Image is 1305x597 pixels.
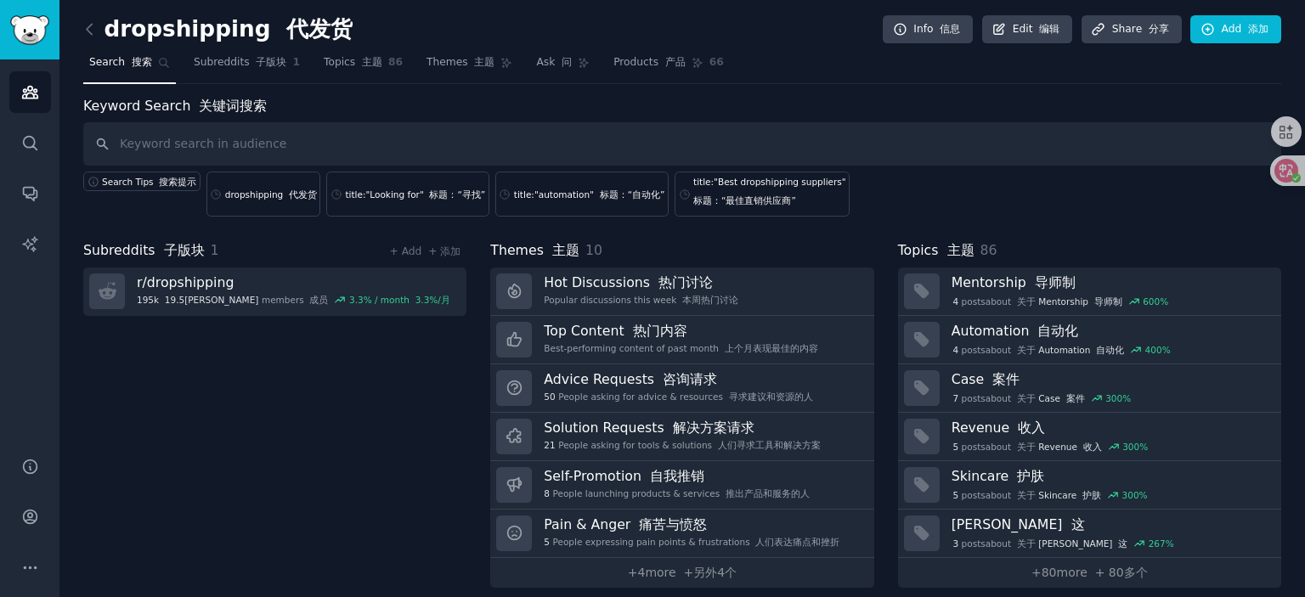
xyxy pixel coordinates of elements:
[952,296,958,307] span: 4
[1190,15,1281,44] a: Add 添加
[898,461,1281,510] a: Skincare 护肤5postsabout 关于Skincare 护肤300%
[562,56,572,68] font: 问
[256,56,286,68] font: 子版块
[137,294,258,306] span: 195k
[613,55,686,70] span: Products
[326,172,489,217] a: title:"Looking for" 标题：“寻找”
[1094,296,1122,307] font: 导师制
[952,441,958,453] span: 5
[982,15,1073,44] a: Edit 编辑
[684,566,737,579] font: +另外4个
[83,98,267,114] label: Keyword Search
[530,49,596,84] a: Ask 问
[1039,23,1059,35] font: 编辑
[952,273,1269,291] h3: Mentorship
[898,240,975,262] span: Topics
[164,242,205,258] font: 子版块
[1037,323,1078,339] font: 自动化
[1038,392,1084,404] span: Case
[225,189,317,200] div: dropshipping
[1017,296,1036,307] font: 关于
[544,487,810,499] div: People launching products & services
[1038,489,1101,501] span: Skincare
[544,515,839,533] h3: Pain & Anger
[1105,392,1131,404] div: 300 %
[289,189,317,200] font: 代发货
[650,468,704,484] font: 自我推销
[1149,538,1174,549] div: 267 %
[952,467,1269,485] h3: Skincare
[474,56,494,68] font: 主题
[607,49,730,84] a: Products 产品66
[898,268,1281,316] a: Mentorship 导师制4postsabout 关于Mentorship 导师制600%
[693,195,796,206] font: 标题：“最佳直销供应商”
[682,295,738,305] font: 本周热门讨论
[495,172,669,217] a: title:"automation" 标题：“自动化”
[490,364,873,413] a: Advice Requests 咨询请求50People asking for advice & resources 寻求建议和资源的人
[362,56,382,68] font: 主题
[952,536,1176,551] div: post s about
[544,419,820,436] h3: Solution Requests
[1018,420,1045,436] font: 收入
[1145,344,1171,356] div: 400 %
[1038,441,1101,453] span: Revenue
[83,122,1281,166] input: Keyword search in audience
[194,55,287,70] span: Subreddits
[952,344,958,356] span: 4
[544,467,810,485] h3: Self-Promotion
[324,55,382,70] span: Topics
[544,370,812,388] h3: Advice Requests
[898,413,1281,461] a: Revenue 收入5postsabout 关于Revenue 收入300%
[490,558,873,588] a: +4more +另外4个
[514,189,665,200] div: title:"automation"
[206,172,321,217] a: dropshipping 代发货
[898,316,1281,364] a: Automation 自动化4postsabout 关于Automation 自动化400%
[1143,296,1168,307] div: 600 %
[1118,538,1127,549] font: 这
[421,49,518,84] a: Themes 主题
[952,515,1269,533] h3: [PERSON_NAME]
[1017,490,1036,500] font: 关于
[544,439,820,451] div: People asking for tools & solutions
[1035,274,1076,290] font: 导师制
[1038,296,1121,307] span: Mentorship
[10,15,49,45] img: GummySearch logo
[1083,442,1102,452] font: 收入
[544,342,817,354] div: Best-performing content of past month
[600,189,665,200] font: 标题：“自动化”
[544,391,812,403] div: People asking for advice & resources
[585,242,602,258] span: 10
[663,371,717,387] font: 咨询请求
[898,558,1281,588] a: +80more + 80多个
[536,55,572,70] span: Ask
[992,371,1020,387] font: 案件
[952,439,1150,454] div: post s about
[544,536,839,548] div: People expressing pain points & frustrations
[729,391,813,402] font: 寻求建议和资源的人
[952,538,958,549] span: 3
[349,294,450,306] div: 3.3 % / month
[83,172,201,191] button: Search Tips 搜索提示
[552,242,579,258] font: 主题
[1017,538,1036,549] font: 关于
[1082,490,1101,500] font: 护肤
[490,510,873,558] a: Pain & Anger 痛苦与愤怒5People expressing pain points & frustrations 人们表达痛点和挫折
[1017,442,1036,452] font: 关于
[675,172,850,217] a: title:"Best dropshipping suppliers"标题：“最佳直销供应商”
[718,440,821,450] font: 人们寻求工具和解决方案
[898,510,1281,558] a: [PERSON_NAME] 这3postsabout 关于[PERSON_NAME] 这267%
[898,364,1281,413] a: Case 案件7postsabout 关于Case 案件300%
[429,189,485,200] font: 标题：“寻找”
[673,420,754,436] font: 解决方案请求
[1082,15,1182,44] a: Share 分享
[309,295,328,305] font: 成员
[286,16,353,42] font: 代发货
[1149,23,1169,35] font: 分享
[980,242,997,258] span: 86
[725,343,818,353] font: 上个月表现最佳的内容
[952,487,1150,503] div: post s about
[952,419,1269,436] h3: Revenue
[883,15,973,44] a: Info 信息
[952,370,1269,388] h3: Case
[665,56,686,68] font: 产品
